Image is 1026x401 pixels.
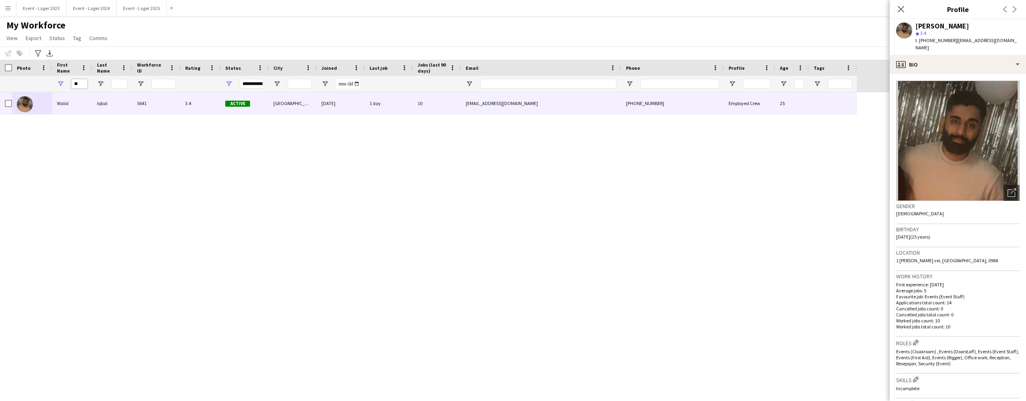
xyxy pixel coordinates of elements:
[896,273,1020,280] h3: Work history
[180,92,220,114] div: 3.4
[52,92,92,114] div: Walid
[780,80,787,87] button: Open Filter Menu
[225,80,232,87] button: Open Filter Menu
[896,203,1020,210] h3: Gender
[132,92,180,114] div: 5641
[896,348,1019,367] span: Events (Cloakroom) , Events (Doorstaff), Events (Event Staff), Events (First Aid), Events (Rigger...
[729,65,745,71] span: Profile
[185,65,200,71] span: Rating
[896,288,1020,294] p: Average jobs: 5
[896,385,1020,391] p: Incomplete
[896,318,1020,324] p: Worked jobs count: 10
[269,92,317,114] div: [GEOGRAPHIC_DATA]
[828,79,852,89] input: Tags Filter Input
[890,55,1026,74] div: Bio
[780,65,788,71] span: Age
[915,37,1017,51] span: | [EMAIL_ADDRESS][DOMAIN_NAME]
[57,62,78,74] span: First Name
[896,257,998,263] span: 1 [PERSON_NAME] vei, [GEOGRAPHIC_DATA], 0984
[896,249,1020,256] h3: Location
[273,80,281,87] button: Open Filter Menu
[896,375,1020,384] h3: Skills
[729,80,736,87] button: Open Filter Menu
[896,312,1020,318] p: Cancelled jobs total count: 0
[321,80,329,87] button: Open Filter Menu
[896,234,930,240] span: [DATE] (25 years)
[743,79,770,89] input: Profile Filter Input
[896,300,1020,306] p: Applications total count: 14
[6,19,65,31] span: My Workforce
[896,294,1020,300] p: Favourite job: Events (Event Staff)
[896,338,1020,347] h3: Roles
[17,65,30,71] span: Photo
[46,33,68,43] a: Status
[915,22,969,30] div: [PERSON_NAME]
[890,4,1026,14] h3: Profile
[3,33,21,43] a: View
[45,49,55,58] app-action-btn: Export XLSX
[26,34,41,42] span: Export
[814,65,824,71] span: Tags
[317,92,365,114] div: [DATE]
[97,62,118,74] span: Last Name
[794,79,804,89] input: Age Filter Input
[413,92,461,114] div: 10
[896,226,1020,233] h3: Birthday
[321,65,337,71] span: Joined
[225,65,241,71] span: Status
[137,80,144,87] button: Open Filter Menu
[480,79,616,89] input: Email Filter Input
[33,49,43,58] app-action-btn: Advanced filters
[466,80,473,87] button: Open Filter Menu
[915,37,957,43] span: t. [PHONE_NUMBER]
[775,92,809,114] div: 25
[86,33,111,43] a: Comms
[1004,185,1020,201] div: Open photos pop-in
[111,79,127,89] input: Last Name Filter Input
[626,65,640,71] span: Phone
[73,34,81,42] span: Tag
[365,92,413,114] div: 1 day
[896,306,1020,312] p: Cancelled jobs count: 0
[640,79,719,89] input: Phone Filter Input
[896,282,1020,288] p: First experience: [DATE]
[288,79,312,89] input: City Filter Input
[137,62,166,74] span: Workforce ID
[418,62,446,74] span: Jobs (last 90 days)
[896,211,944,217] span: [DEMOGRAPHIC_DATA]
[273,65,283,71] span: City
[49,34,65,42] span: Status
[17,96,33,112] img: Walid Iqbal
[22,33,44,43] a: Export
[370,65,388,71] span: Last job
[57,80,64,87] button: Open Filter Menu
[920,30,926,36] span: 3.4
[225,101,250,107] span: Active
[461,92,621,114] div: [EMAIL_ADDRESS][DOMAIN_NAME]
[89,34,107,42] span: Comms
[626,80,633,87] button: Open Filter Menu
[70,33,85,43] a: Tag
[6,34,18,42] span: View
[16,0,67,16] button: Event - Lager 2023
[896,324,1020,330] p: Worked jobs total count: 10
[336,79,360,89] input: Joined Filter Input
[92,92,132,114] div: Iqbal
[151,79,176,89] input: Workforce ID Filter Input
[466,65,479,71] span: Email
[67,0,117,16] button: Event - Lager 2024
[71,79,87,89] input: First Name Filter Input
[117,0,167,16] button: Event - Lager 2025
[814,80,821,87] button: Open Filter Menu
[724,92,775,114] div: Employed Crew
[621,92,724,114] div: [PHONE_NUMBER]
[896,81,1020,201] img: Crew avatar or photo
[97,80,104,87] button: Open Filter Menu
